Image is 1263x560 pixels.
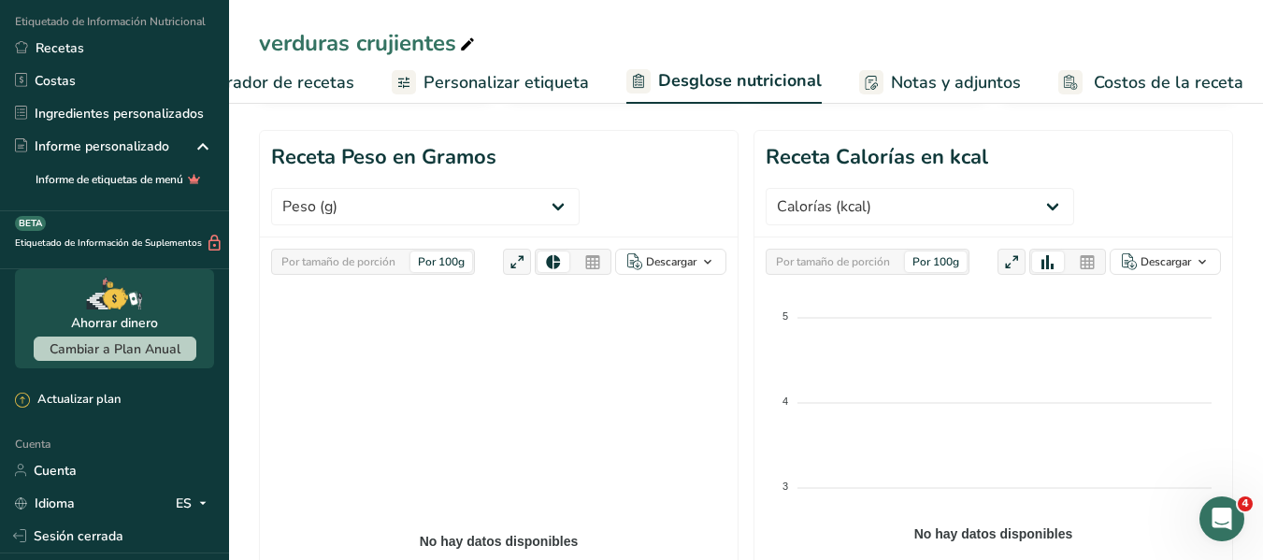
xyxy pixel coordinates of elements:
[30,163,73,176] font: Comida
[64,16,72,34] font: F
[91,8,157,23] font: Alimento
[782,310,788,322] tspan: 5
[766,143,988,171] font: Receta Calorías en kcal
[53,10,83,40] div: Imagen de perfil para Comida
[35,137,169,155] font: Informe personalizado
[615,249,726,275] button: Descargar
[35,495,75,512] font: Idioma
[418,254,465,269] font: Por 100g
[36,172,183,187] font: Informe de etiquetas de menú
[776,254,890,269] font: Por tamaño de porción
[420,534,579,549] text: No hay datos disponibles
[37,391,121,408] font: Actualizar plan
[1110,249,1221,275] button: Descargar
[59,417,74,432] button: Selector de gif
[1241,497,1249,510] font: 4
[271,143,496,171] font: Receta Peso en Gramos
[658,69,822,92] font: Desglose nutricional
[91,25,289,39] font: Activo hace más de una semana
[50,340,180,358] font: Cambiar a Plan Anual
[1094,71,1243,93] font: Costos de la receta
[71,314,158,332] font: Ahorrar dinero
[15,73,307,160] div: ¿No encuentras la respuesta que buscas?¡Hable con nosotros en el chat!Comida • [DATE]
[1058,62,1243,104] a: Costos de la receta
[146,62,354,104] a: Elaborador de recetas
[1141,254,1191,269] font: Descargar
[782,395,788,407] tspan: 4
[12,7,48,43] button: volver
[423,71,589,93] font: Personalizar etiqueta
[176,495,192,512] font: ES
[15,237,202,250] font: Etiquetado de Información de Suplementos
[321,409,351,439] button: Enviar un mensaje…
[782,481,788,492] tspan: 3
[15,437,50,452] font: Cuenta
[891,71,1021,93] font: Notas y adjuntos
[29,417,44,432] button: Selector de emoji
[181,71,354,93] font: Elaborador de recetas
[77,163,83,176] font: •
[89,417,104,432] button: Adjuntar un archivo
[859,62,1021,104] a: Notas y adjuntos
[30,85,246,119] font: ¿No encuentras la respuesta que buscas?
[392,62,589,104] a: Personalizar etiqueta
[35,105,204,122] font: Ingredientes personalizados
[87,163,125,176] font: [DATE]
[36,39,84,57] font: Recetas
[34,527,123,545] font: Sesión cerrada
[646,254,696,269] font: Descargar
[281,254,395,269] font: Por tamaño de porción
[326,7,362,43] button: Inicio
[15,14,206,29] font: Etiquetado de Información Nutricional
[914,526,1073,541] text: No hay datos disponibles
[35,72,76,90] font: Costas
[259,28,456,58] font: verduras crujientes
[19,217,42,230] font: BETA
[626,60,822,105] a: Desglose nutricional
[30,131,236,146] font: ¡Hable con nosotros en el chat!
[912,254,959,269] font: Por 100g
[34,462,77,480] font: Cuenta
[1199,496,1244,541] iframe: Chat en vivo de Intercom
[34,337,196,361] button: Cambiar a Plan Anual
[15,73,359,201] div: Dados de comida…
[16,378,358,409] textarea: Escribe un mensaje...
